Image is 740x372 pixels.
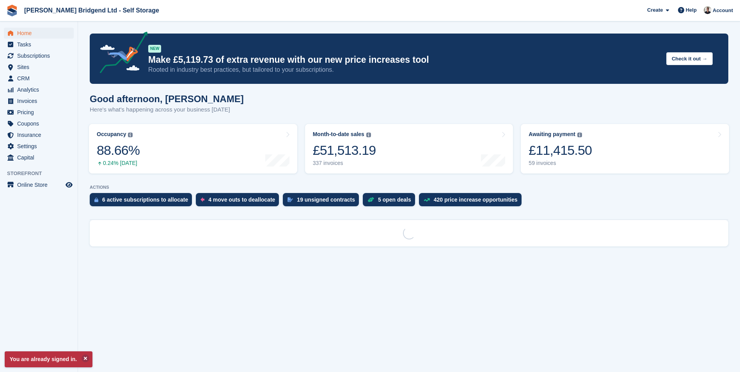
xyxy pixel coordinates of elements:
div: 59 invoices [529,160,592,167]
img: icon-info-grey-7440780725fd019a000dd9b08b2336e03edf1995a4989e88bcd33f0948082b44.svg [128,133,133,137]
img: icon-info-grey-7440780725fd019a000dd9b08b2336e03edf1995a4989e88bcd33f0948082b44.svg [577,133,582,137]
span: Help [686,6,697,14]
a: menu [4,84,74,95]
a: menu [4,73,74,84]
a: menu [4,129,74,140]
a: 4 move outs to deallocate [196,193,283,210]
a: Preview store [64,180,74,190]
div: 337 invoices [313,160,376,167]
span: Online Store [17,179,64,190]
a: Awaiting payment £11,415.50 59 invoices [521,124,729,174]
span: Analytics [17,84,64,95]
span: Settings [17,141,64,152]
span: Insurance [17,129,64,140]
img: move_outs_to_deallocate_icon-f764333ba52eb49d3ac5e1228854f67142a1ed5810a6f6cc68b1a99e826820c5.svg [201,197,204,202]
a: 5 open deals [363,193,419,210]
a: menu [4,118,74,129]
a: [PERSON_NAME] Bridgend Ltd - Self Storage [21,4,162,17]
img: contract_signature_icon-13c848040528278c33f63329250d36e43548de30e8caae1d1a13099fd9432cc5.svg [287,197,293,202]
div: 0.24% [DATE] [97,160,140,167]
div: 19 unsigned contracts [297,197,355,203]
span: Coupons [17,118,64,129]
a: 6 active subscriptions to allocate [90,193,196,210]
div: NEW [148,45,161,53]
button: Check it out → [666,52,713,65]
div: £51,513.19 [313,142,376,158]
a: 420 price increase opportunities [419,193,525,210]
p: You are already signed in. [5,351,92,367]
p: Rooted in industry best practices, but tailored to your subscriptions. [148,66,660,74]
a: 19 unsigned contracts [283,193,363,210]
img: Rhys Jones [704,6,712,14]
div: 88.66% [97,142,140,158]
a: menu [4,28,74,39]
img: active_subscription_to_allocate_icon-d502201f5373d7db506a760aba3b589e785aa758c864c3986d89f69b8ff3... [94,197,98,202]
span: Storefront [7,170,78,177]
img: price-adjustments-announcement-icon-8257ccfd72463d97f412b2fc003d46551f7dbcb40ab6d574587a9cd5c0d94... [93,32,148,76]
img: deal-1b604bf984904fb50ccaf53a9ad4b4a5d6e5aea283cecdc64d6e3604feb123c2.svg [367,197,374,202]
span: Account [713,7,733,14]
a: menu [4,141,74,152]
span: CRM [17,73,64,84]
div: Occupancy [97,131,126,138]
a: menu [4,62,74,73]
span: Sites [17,62,64,73]
div: 4 move outs to deallocate [208,197,275,203]
span: Invoices [17,96,64,106]
span: Home [17,28,64,39]
a: Month-to-date sales £51,513.19 337 invoices [305,124,513,174]
a: Occupancy 88.66% 0.24% [DATE] [89,124,297,174]
img: icon-info-grey-7440780725fd019a000dd9b08b2336e03edf1995a4989e88bcd33f0948082b44.svg [366,133,371,137]
span: Create [647,6,663,14]
a: menu [4,152,74,163]
div: £11,415.50 [529,142,592,158]
a: menu [4,39,74,50]
p: Make £5,119.73 of extra revenue with our new price increases tool [148,54,660,66]
a: menu [4,107,74,118]
span: Tasks [17,39,64,50]
a: menu [4,179,74,190]
span: Pricing [17,107,64,118]
p: Here's what's happening across your business [DATE] [90,105,244,114]
div: 5 open deals [378,197,411,203]
div: 6 active subscriptions to allocate [102,197,188,203]
div: Awaiting payment [529,131,575,138]
a: menu [4,96,74,106]
a: menu [4,50,74,61]
h1: Good afternoon, [PERSON_NAME] [90,94,244,104]
div: 420 price increase opportunities [434,197,518,203]
img: price_increase_opportunities-93ffe204e8149a01c8c9dc8f82e8f89637d9d84a8eef4429ea346261dce0b2c0.svg [424,198,430,202]
img: stora-icon-8386f47178a22dfd0bd8f6a31ec36ba5ce8667c1dd55bd0f319d3a0aa187defe.svg [6,5,18,16]
div: Month-to-date sales [313,131,364,138]
span: Subscriptions [17,50,64,61]
span: Capital [17,152,64,163]
p: ACTIONS [90,185,728,190]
